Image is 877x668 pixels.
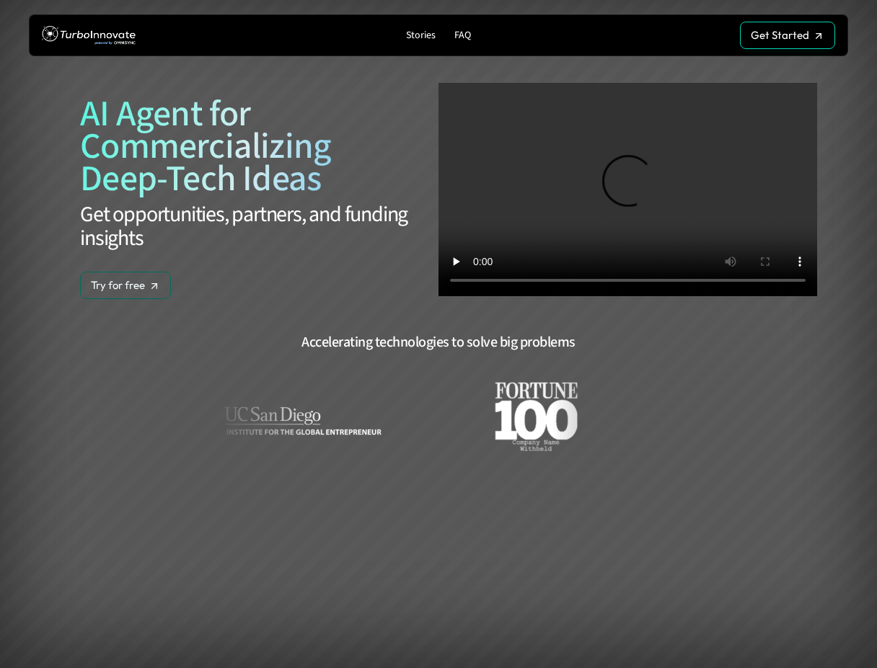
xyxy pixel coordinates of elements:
[42,22,136,49] img: TurboInnovate Logo
[740,22,835,49] a: Get Started
[406,30,436,42] p: Stories
[454,30,471,42] p: FAQ
[400,26,441,45] a: Stories
[449,26,477,45] a: FAQ
[751,29,809,42] p: Get Started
